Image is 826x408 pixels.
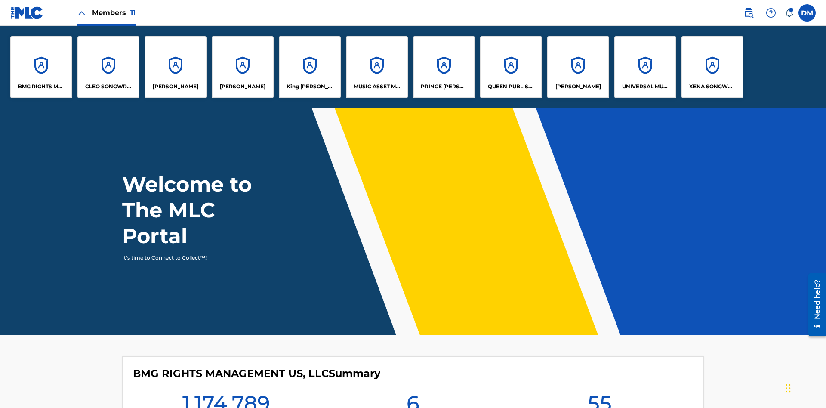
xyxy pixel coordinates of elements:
iframe: Resource Center [802,270,826,340]
p: XENA SONGWRITER [689,83,736,90]
h1: Welcome to The MLC Portal [122,171,283,249]
div: Drag [786,375,791,401]
a: Accounts[PERSON_NAME] [212,36,274,98]
div: Help [762,4,780,22]
p: ELVIS COSTELLO [153,83,198,90]
p: PRINCE MCTESTERSON [421,83,468,90]
img: search [743,8,754,18]
img: Close [77,8,87,18]
a: Public Search [740,4,757,22]
a: AccountsQUEEN PUBLISHA [480,36,542,98]
a: AccountsMUSIC ASSET MANAGEMENT (MAM) [346,36,408,98]
p: King McTesterson [287,83,333,90]
a: AccountsPRINCE [PERSON_NAME] [413,36,475,98]
a: AccountsKing [PERSON_NAME] [279,36,341,98]
p: RONALD MCTESTERSON [555,83,601,90]
h4: BMG RIGHTS MANAGEMENT US, LLC [133,367,380,380]
a: AccountsUNIVERSAL MUSIC PUB GROUP [614,36,676,98]
iframe: Chat Widget [783,367,826,408]
a: Accounts[PERSON_NAME] [547,36,609,98]
a: AccountsXENA SONGWRITER [681,36,743,98]
p: QUEEN PUBLISHA [488,83,535,90]
p: CLEO SONGWRITER [85,83,132,90]
p: MUSIC ASSET MANAGEMENT (MAM) [354,83,401,90]
p: EYAMA MCSINGER [220,83,265,90]
a: Accounts[PERSON_NAME] [145,36,206,98]
p: UNIVERSAL MUSIC PUB GROUP [622,83,669,90]
a: AccountsBMG RIGHTS MANAGEMENT US, LLC [10,36,72,98]
span: Members [92,8,136,18]
p: It's time to Connect to Collect™! [122,254,271,262]
img: help [766,8,776,18]
span: 11 [130,9,136,17]
p: BMG RIGHTS MANAGEMENT US, LLC [18,83,65,90]
div: User Menu [798,4,816,22]
div: Notifications [785,9,793,17]
img: MLC Logo [10,6,43,19]
a: AccountsCLEO SONGWRITER [77,36,139,98]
